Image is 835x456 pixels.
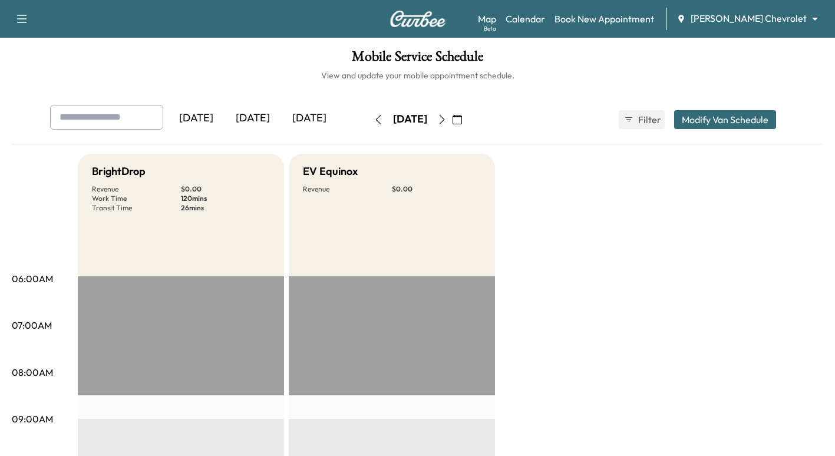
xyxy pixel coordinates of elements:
div: [DATE] [281,105,338,132]
h5: EV Equinox [303,163,358,180]
p: Revenue [92,184,181,194]
button: Modify Van Schedule [674,110,776,129]
p: 06:00AM [12,272,53,286]
a: MapBeta [478,12,496,26]
h5: BrightDrop [92,163,146,180]
h1: Mobile Service Schedule [12,49,823,70]
div: [DATE] [393,112,427,127]
span: Filter [638,113,659,127]
p: $ 0.00 [392,184,481,194]
p: 26 mins [181,203,270,213]
p: Transit Time [92,203,181,213]
p: Work Time [92,194,181,203]
p: Revenue [303,184,392,194]
div: Beta [484,24,496,33]
span: [PERSON_NAME] Chevrolet [691,12,807,25]
button: Filter [619,110,665,129]
img: Curbee Logo [390,11,446,27]
p: 07:00AM [12,318,52,332]
h6: View and update your mobile appointment schedule. [12,70,823,81]
p: 120 mins [181,194,270,203]
p: $ 0.00 [181,184,270,194]
a: Calendar [506,12,545,26]
div: [DATE] [168,105,225,132]
p: 09:00AM [12,412,53,426]
p: 08:00AM [12,365,53,379]
div: [DATE] [225,105,281,132]
a: Book New Appointment [555,12,654,26]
